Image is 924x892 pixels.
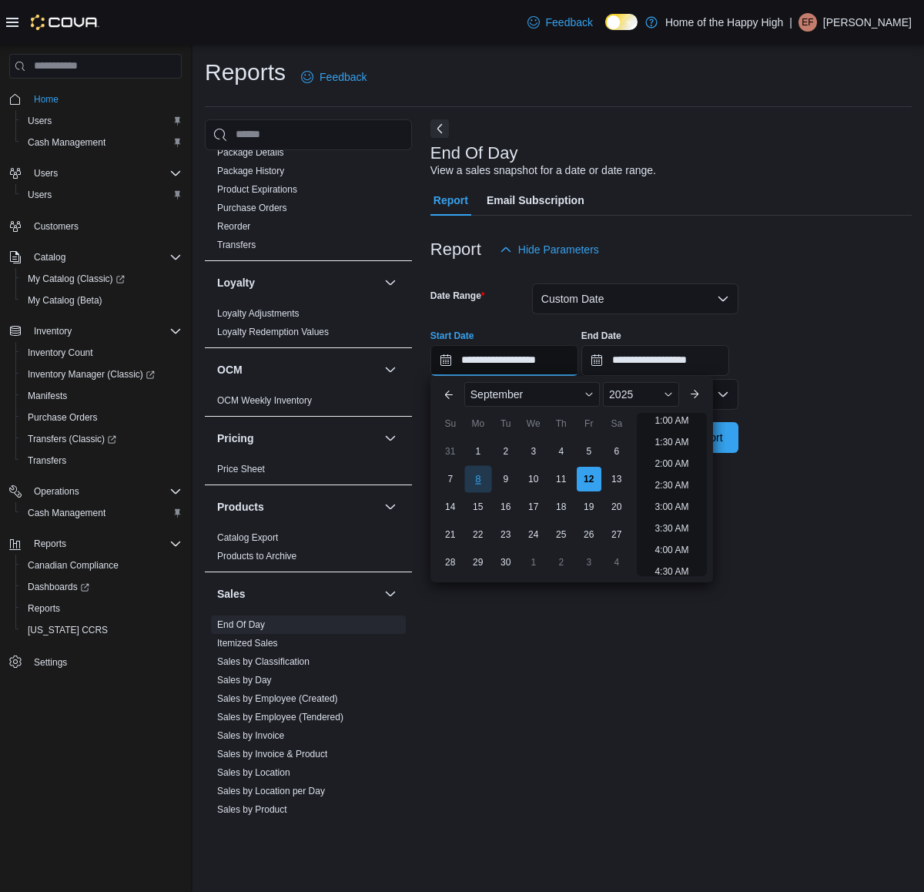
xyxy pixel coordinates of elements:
[28,322,78,340] button: Inventory
[34,325,72,337] span: Inventory
[217,147,284,158] a: Package Details
[22,578,182,596] span: Dashboards
[217,239,256,251] span: Transfers
[22,133,112,152] a: Cash Management
[3,320,188,342] button: Inventory
[464,382,600,407] div: Button. Open the month selector. September is currently selected.
[15,385,188,407] button: Manifests
[581,330,621,342] label: End Date
[217,221,250,232] a: Reorder
[217,240,256,250] a: Transfers
[28,390,67,402] span: Manifests
[494,522,518,547] div: day-23
[34,220,79,233] span: Customers
[430,290,485,302] label: Date Range
[217,532,278,543] a: Catalog Export
[22,186,58,204] a: Users
[22,186,182,204] span: Users
[22,344,182,362] span: Inventory Count
[430,119,449,138] button: Next
[28,248,72,267] button: Catalog
[466,550,490,575] div: day-29
[22,430,182,448] span: Transfers (Classic)
[205,391,412,416] div: OCM
[438,467,463,491] div: day-7
[22,365,161,384] a: Inventory Manager (Classic)
[605,14,638,30] input: Dark Mode
[217,712,343,723] a: Sales by Employee (Tendered)
[28,411,98,424] span: Purchase Orders
[577,522,601,547] div: day-26
[3,481,188,502] button: Operations
[217,729,284,742] span: Sales by Invoice
[648,433,695,451] li: 1:30 AM
[15,268,188,290] a: My Catalog (Classic)
[217,586,246,602] h3: Sales
[381,360,400,379] button: OCM
[518,242,599,257] span: Hide Parameters
[28,164,64,183] button: Users
[28,90,65,109] a: Home
[464,465,491,492] div: day-8
[22,365,182,384] span: Inventory Manager (Classic)
[15,619,188,641] button: [US_STATE] CCRS
[22,599,66,618] a: Reports
[494,411,518,436] div: Tu
[28,294,102,307] span: My Catalog (Beta)
[217,183,297,196] span: Product Expirations
[205,615,412,880] div: Sales
[521,7,599,38] a: Feedback
[546,15,593,30] span: Feedback
[217,693,338,704] a: Sales by Employee (Created)
[438,411,463,436] div: Su
[22,270,182,288] span: My Catalog (Classic)
[438,522,463,547] div: day-21
[217,327,329,337] a: Loyalty Redemption Values
[577,467,601,491] div: day-12
[295,62,373,92] a: Feedback
[217,362,378,377] button: OCM
[28,248,182,267] span: Catalog
[648,454,695,473] li: 2:00 AM
[34,251,65,263] span: Catalog
[438,495,463,519] div: day-14
[28,368,155,381] span: Inventory Manager (Classic)
[22,621,114,639] a: [US_STATE] CCRS
[34,93,59,106] span: Home
[430,240,481,259] h3: Report
[217,166,284,176] a: Package History
[604,411,629,436] div: Sa
[3,533,188,555] button: Reports
[217,638,278,649] a: Itemized Sales
[494,467,518,491] div: day-9
[604,550,629,575] div: day-4
[217,550,296,562] span: Products to Archive
[28,216,182,236] span: Customers
[217,326,329,338] span: Loyalty Redemption Values
[15,364,188,385] a: Inventory Manager (Classic)
[15,576,188,598] a: Dashboards
[789,13,792,32] p: |
[205,460,412,485] div: Pricing
[604,495,629,519] div: day-20
[217,619,265,631] span: End Of Day
[521,495,546,519] div: day-17
[217,308,300,319] a: Loyalty Adjustments
[577,439,601,464] div: day-5
[28,322,182,340] span: Inventory
[521,439,546,464] div: day-3
[28,535,72,553] button: Reports
[217,785,325,797] span: Sales by Location per Day
[28,347,93,359] span: Inventory Count
[521,522,546,547] div: day-24
[430,330,474,342] label: Start Date
[217,362,243,377] h3: OCM
[22,556,182,575] span: Canadian Compliance
[430,345,578,376] input: Press the down key to enter a popover containing a calendar. Press the escape key to close the po...
[15,110,188,132] button: Users
[22,578,95,596] a: Dashboards
[22,599,182,618] span: Reports
[217,619,265,630] a: End Of Day
[648,498,695,516] li: 3:00 AM
[15,450,188,471] button: Transfers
